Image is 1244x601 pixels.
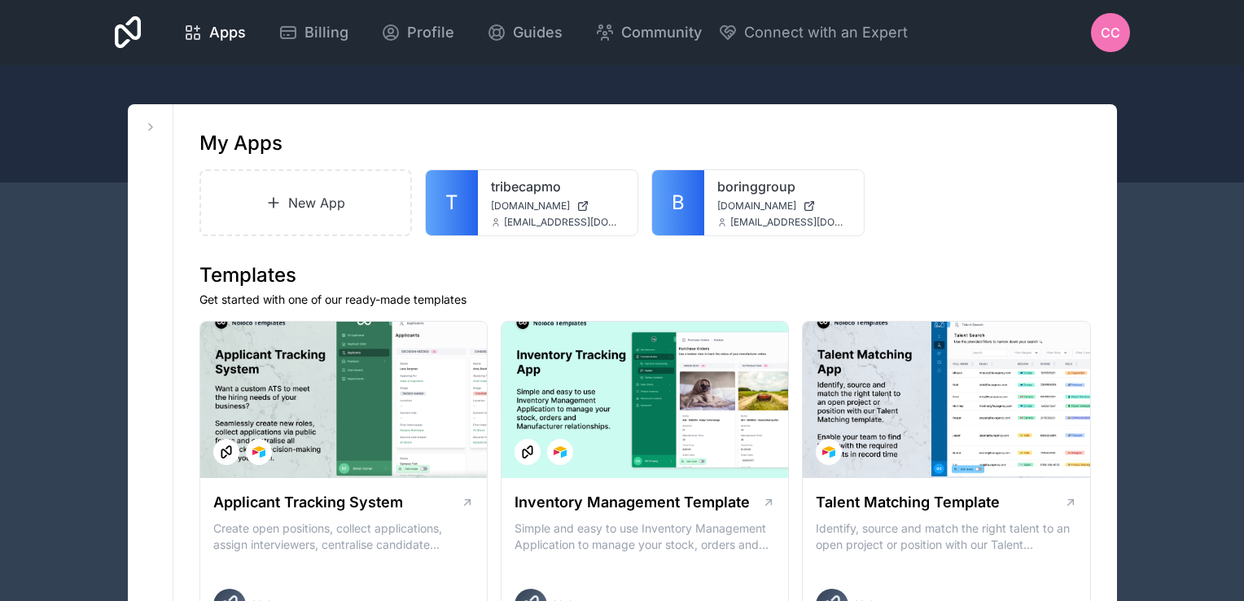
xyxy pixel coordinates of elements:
a: boringgroup [717,177,851,196]
span: [DOMAIN_NAME] [491,200,570,213]
a: Profile [368,15,467,50]
span: Community [621,21,702,44]
img: Airtable Logo [554,445,567,458]
a: tribecapmo [491,177,624,196]
h1: My Apps [199,130,283,156]
h1: Templates [199,262,1091,288]
h1: Applicant Tracking System [213,491,403,514]
span: [EMAIL_ADDRESS][DOMAIN_NAME] [504,216,624,229]
p: Get started with one of our ready-made templates [199,292,1091,308]
span: Billing [304,21,348,44]
p: Create open positions, collect applications, assign interviewers, centralise candidate feedback a... [213,520,474,553]
a: [DOMAIN_NAME] [491,200,624,213]
a: T [426,170,478,235]
h1: Inventory Management Template [515,491,750,514]
a: Billing [265,15,361,50]
span: T [445,190,458,216]
p: Identify, source and match the right talent to an open project or position with our Talent Matchi... [816,520,1076,553]
a: B [652,170,704,235]
h1: Talent Matching Template [816,491,1000,514]
a: Guides [474,15,576,50]
a: Community [582,15,715,50]
span: Guides [513,21,563,44]
span: Apps [209,21,246,44]
span: Profile [407,21,454,44]
img: Airtable Logo [822,445,835,458]
img: Airtable Logo [252,445,265,458]
a: [DOMAIN_NAME] [717,200,851,213]
span: B [672,190,685,216]
p: Simple and easy to use Inventory Management Application to manage your stock, orders and Manufact... [515,520,775,553]
span: [DOMAIN_NAME] [717,200,796,213]
a: Apps [170,15,259,50]
span: [EMAIL_ADDRESS][DOMAIN_NAME] [730,216,851,229]
span: Connect with an Expert [744,21,908,44]
a: New App [199,169,413,236]
span: CC [1101,23,1120,42]
button: Connect with an Expert [718,21,908,44]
